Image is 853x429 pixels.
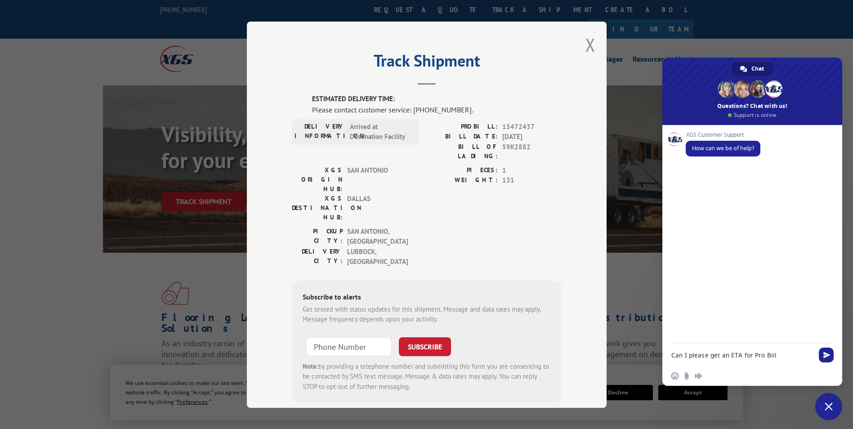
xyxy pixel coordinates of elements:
div: Please contact customer service: [PHONE_NUMBER]. [312,104,562,115]
span: Send [819,348,834,362]
span: Audio message [695,372,702,380]
label: PIECES: [427,165,498,175]
span: SAN ANTONIO , [GEOGRAPHIC_DATA] [347,226,408,246]
label: DELIVERY CITY: [292,246,343,267]
span: SAN ANTONIO [347,165,408,193]
div: Subscribe to alerts [303,291,551,304]
span: Chat [751,62,764,76]
span: LUBBOCK , [GEOGRAPHIC_DATA] [347,246,408,267]
button: Close modal [585,33,595,57]
label: BILL DATE: [427,132,498,142]
label: XGS DESTINATION HUB: [292,193,343,222]
label: XGS ORIGIN HUB: [292,165,343,193]
span: Send a file [683,372,690,380]
strong: Note: [303,362,318,370]
span: 15472437 [502,121,562,132]
label: PICKUP CITY: [292,226,343,246]
textarea: Compose your message... [671,351,813,359]
div: Chat [732,62,773,76]
span: Insert an emoji [671,372,679,380]
span: How can we be of help? [692,144,754,152]
div: Get texted with status updates for this shipment. Message and data rates may apply. Message frequ... [303,304,551,324]
label: BILL OF LADING: [427,142,498,161]
label: WEIGHT: [427,175,498,186]
div: Close chat [815,393,842,420]
span: Arrived at Destination Facility [350,121,411,142]
span: [DATE] [502,132,562,142]
span: DALLAS [347,193,408,222]
label: DELIVERY INFORMATION: [295,121,345,142]
span: 1 [502,165,562,175]
div: by providing a telephone number and submitting this form you are consenting to be contacted by SM... [303,361,551,392]
label: PROBILL: [427,121,498,132]
button: SUBSCRIBE [399,337,451,356]
span: 59K2882 [502,142,562,161]
label: ESTIMATED DELIVERY TIME: [312,94,562,104]
span: 131 [502,175,562,186]
input: Phone Number [306,337,392,356]
h2: Track Shipment [292,54,562,71]
span: XGS Customer Support [686,132,760,138]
